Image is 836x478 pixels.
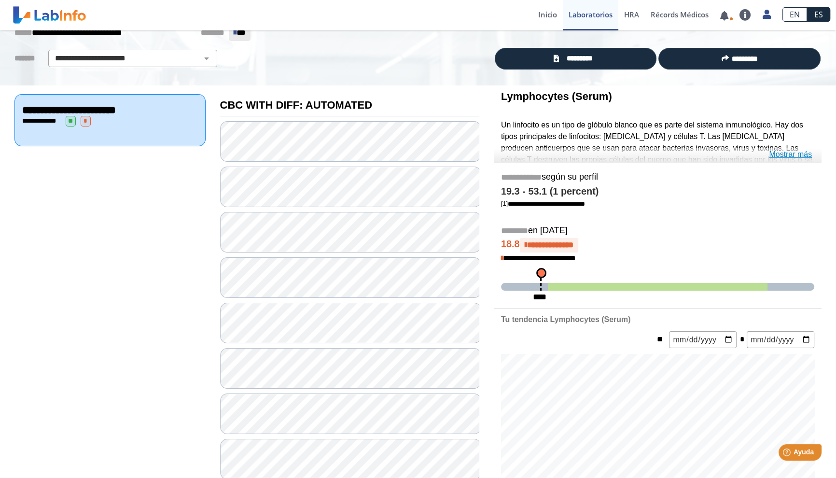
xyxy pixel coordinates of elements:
h4: 19.3 - 53.1 (1 percent) [501,186,814,197]
a: [1] [501,200,585,207]
b: Tu tendencia Lymphocytes (Serum) [501,315,631,323]
a: EN [782,7,807,22]
h4: 18.8 [501,238,814,253]
p: Un linfocito es un tipo de glóbulo blanco que es parte del sistema inmunológico. Hay dos tipos pr... [501,119,814,177]
input: mm/dd/yyyy [747,331,814,348]
b: CBC WITH DIFF: AUTOMATED [220,99,372,111]
h5: en [DATE] [501,225,814,237]
input: mm/dd/yyyy [669,331,737,348]
a: ES [807,7,830,22]
a: Mostrar más [769,149,812,160]
span: HRA [624,10,639,19]
h5: según su perfil [501,172,814,183]
b: Lymphocytes (Serum) [501,90,612,102]
iframe: Help widget launcher [750,440,825,467]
